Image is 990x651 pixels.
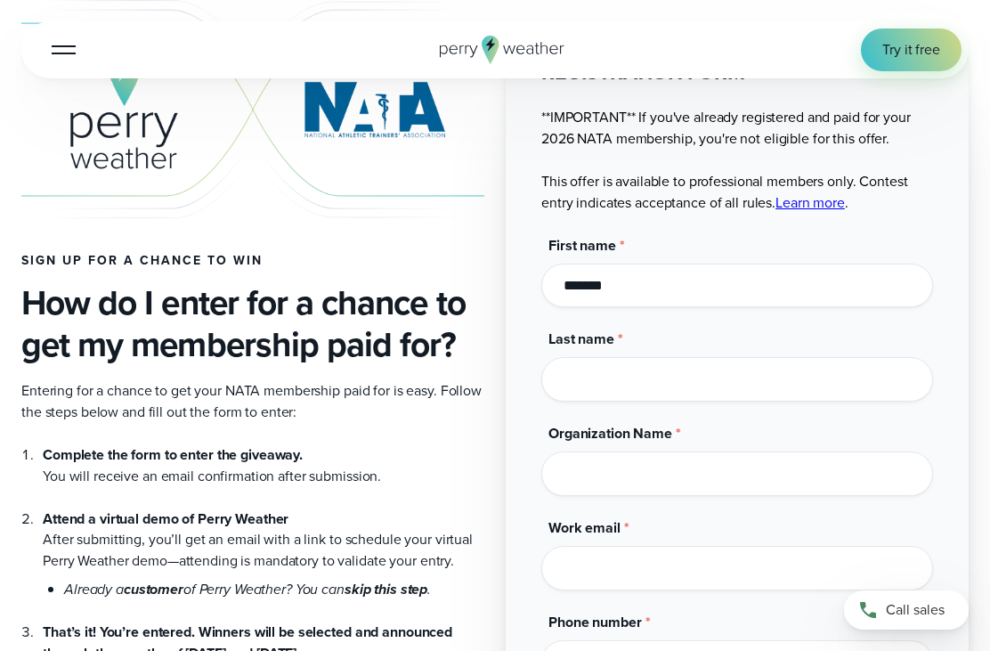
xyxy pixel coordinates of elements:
[886,599,945,621] span: Call sales
[43,487,484,601] li: After submitting, you’ll get an email with a link to schedule your virtual Perry Weather demo—att...
[775,192,845,213] a: Learn more
[548,612,642,632] span: Phone number
[21,254,484,268] h4: Sign up for a chance to win
[21,282,484,366] h3: How do I enter for a chance to get my membership paid for?
[64,579,431,599] em: Already a of Perry Weather? You can .
[861,28,962,71] a: Try it free
[345,579,427,599] strong: skip this step
[548,517,621,538] span: Work email
[844,590,969,630] a: Call sales
[21,380,484,423] p: Entering for a chance to get your NATA membership paid for is easy. Follow the steps below and fi...
[124,579,183,599] strong: customer
[43,509,288,529] strong: Attend a virtual demo of Perry Weather
[548,329,614,349] span: Last name
[43,444,303,465] strong: Complete the form to enter the giveaway.
[541,107,933,213] p: **IMPORTANT** If you've already registered and paid for your 2026 NATA membership, you're not eli...
[882,39,940,61] span: Try it free
[548,423,672,443] span: Organization Name
[548,235,616,256] span: First name
[43,444,484,487] li: You will receive an email confirmation after submission.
